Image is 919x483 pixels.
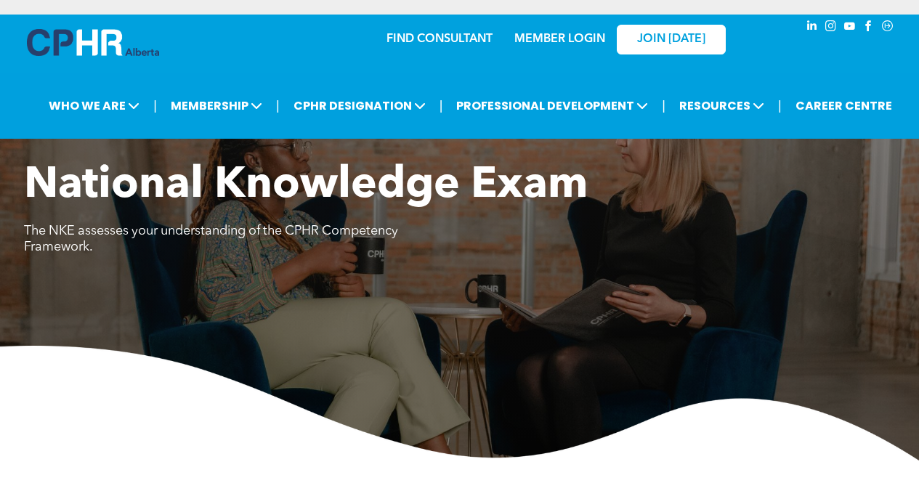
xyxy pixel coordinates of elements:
[514,33,605,45] a: MEMBER LOGIN
[662,91,665,121] li: |
[27,29,159,56] img: A blue and white logo for cp alberta
[24,224,398,253] span: The NKE assesses your understanding of the CPHR Competency Framework.
[24,164,588,208] span: National Knowledge Exam
[791,92,896,119] a: CAREER CENTRE
[804,18,820,38] a: linkedin
[861,18,877,38] a: facebook
[276,91,280,121] li: |
[452,92,652,119] span: PROFESSIONAL DEVELOPMENT
[153,91,157,121] li: |
[440,91,443,121] li: |
[289,92,430,119] span: CPHR DESIGNATION
[386,33,493,45] a: FIND CONSULTANT
[778,91,782,121] li: |
[675,92,769,119] span: RESOURCES
[823,18,839,38] a: instagram
[880,18,896,38] a: Social network
[617,25,726,54] a: JOIN [DATE]
[166,92,267,119] span: MEMBERSHIP
[44,92,144,119] span: WHO WE ARE
[842,18,858,38] a: youtube
[637,33,705,46] span: JOIN [DATE]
